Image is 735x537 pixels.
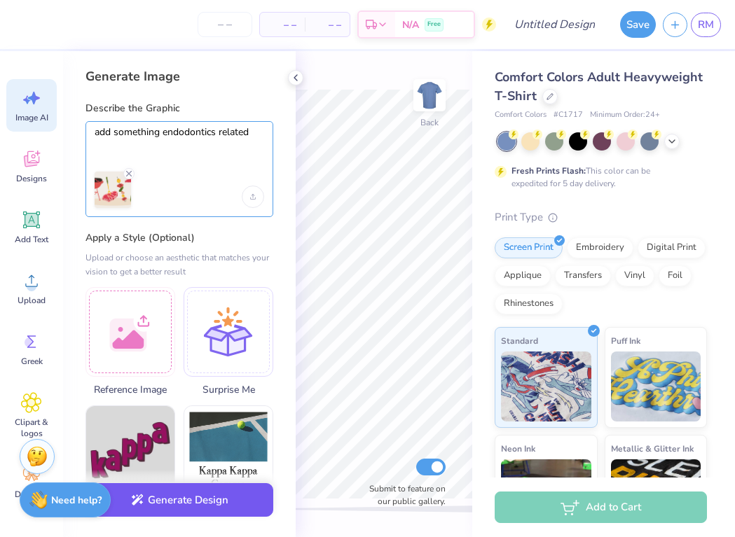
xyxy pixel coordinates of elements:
[698,17,714,33] span: RM
[313,18,341,32] span: – –
[15,489,48,500] span: Decorate
[402,18,419,32] span: N/A
[184,406,273,494] img: Photorealistic
[85,102,273,116] label: Describe the Graphic
[427,20,441,29] span: Free
[415,81,444,109] img: Back
[495,209,707,225] div: Print Type
[362,482,446,508] label: Submit to feature on our public gallery.
[268,18,296,32] span: – –
[51,494,102,507] strong: Need help?
[18,295,46,306] span: Upload
[495,237,563,258] div: Screen Print
[86,406,174,494] img: Text-Based
[495,109,547,121] span: Comfort Colors
[15,234,48,245] span: Add Text
[615,265,654,286] div: Vinyl
[659,265,692,286] div: Foil
[501,459,591,529] img: Neon Ink
[620,11,656,38] button: Save
[638,237,706,258] div: Digital Print
[691,13,721,37] a: RM
[501,441,535,456] span: Neon Ink
[511,165,684,190] div: This color can be expedited for 5 day delivery.
[85,483,273,517] button: Generate Design
[85,382,175,397] span: Reference Image
[501,333,538,348] span: Standard
[95,172,131,208] img: Upload 1
[567,237,633,258] div: Embroidery
[198,12,252,37] input: – –
[611,333,640,348] span: Puff Ink
[184,382,273,397] span: Surprise Me
[590,109,660,121] span: Minimum Order: 24 +
[495,265,551,286] div: Applique
[242,186,264,208] div: Upload image
[495,293,563,314] div: Rhinestones
[611,441,694,456] span: Metallic & Glitter Ink
[555,265,611,286] div: Transfers
[611,351,701,421] img: Puff Ink
[611,459,701,529] img: Metallic & Glitter Ink
[501,351,591,421] img: Standard
[420,116,439,129] div: Back
[85,231,273,245] label: Apply a Style (Optional)
[511,165,586,176] strong: Fresh Prints Flash:
[16,173,47,184] span: Designs
[123,168,135,179] svg: Remove uploaded image
[15,112,48,123] span: Image AI
[21,356,43,367] span: Greek
[85,251,273,279] div: Upload or choose an aesthetic that matches your vision to get a better result
[95,126,264,161] textarea: add something endodontics related
[503,11,606,39] input: Untitled Design
[85,68,273,85] div: Generate Image
[495,69,703,104] span: Comfort Colors Adult Heavyweight T-Shirt
[8,417,55,439] span: Clipart & logos
[554,109,583,121] span: # C1717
